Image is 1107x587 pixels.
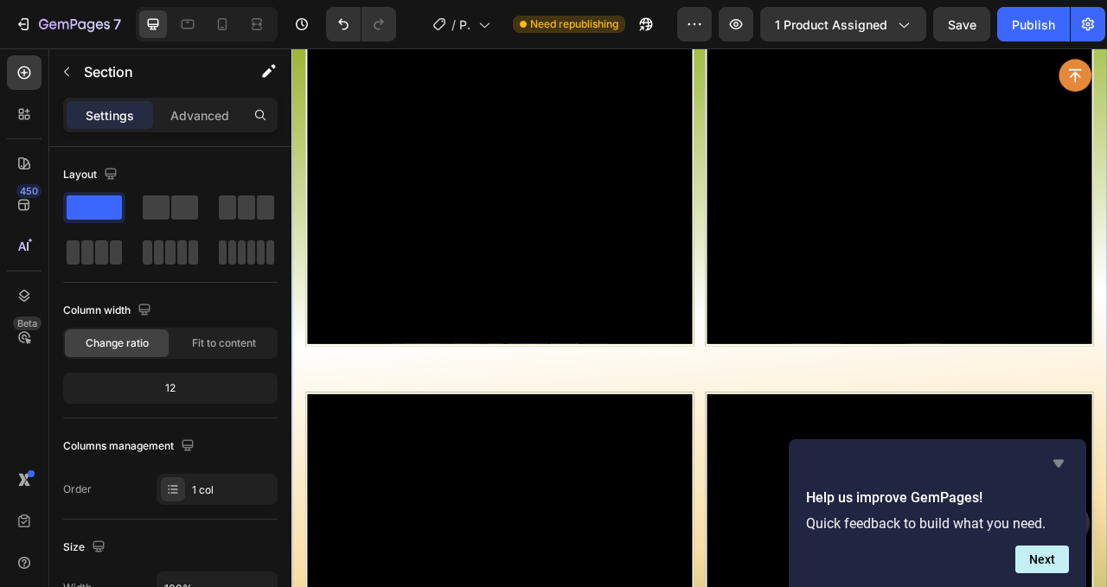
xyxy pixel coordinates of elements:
span: 1 product assigned [775,16,887,34]
span: Fit to content [192,335,256,351]
span: Save [948,17,976,32]
span: Change ratio [86,335,149,351]
button: 1 product assigned [760,7,926,41]
h2: Help us improve GemPages! [806,488,1069,508]
div: 1 col [192,482,273,498]
iframe: Design area [291,48,1107,587]
div: Beta [13,316,42,330]
div: Order [63,482,92,497]
span: Product Page - [DATE] 12:06:52 [459,16,471,34]
p: Quick feedback to build what you need. [806,515,1069,532]
button: Hide survey [1048,453,1069,474]
span: Need republishing [530,16,618,32]
div: Column width [63,299,155,322]
button: Publish [997,7,1070,41]
div: Size [63,536,109,559]
div: 450 [16,184,42,198]
div: Layout [63,163,121,187]
p: Section [84,61,226,82]
button: 7 [7,7,129,41]
button: Save [933,7,990,41]
p: 7 [113,14,121,35]
div: Undo/Redo [326,7,396,41]
div: 12 [67,376,274,400]
p: Settings [86,106,134,124]
button: Next question [1015,546,1069,573]
div: Columns management [63,435,198,458]
div: Publish [1012,16,1055,34]
span: / [451,16,456,34]
div: Help us improve GemPages! [806,453,1069,573]
p: Advanced [170,106,229,124]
